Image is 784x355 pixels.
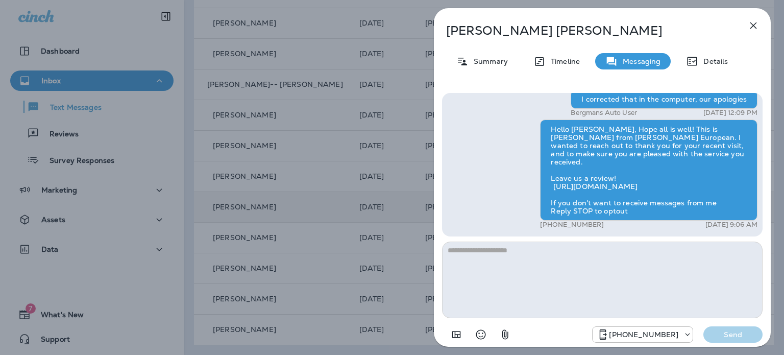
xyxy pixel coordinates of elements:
[609,330,678,339] p: [PHONE_NUMBER]
[618,57,660,65] p: Messaging
[446,23,725,38] p: [PERSON_NAME] [PERSON_NAME]
[571,109,637,117] p: Bergmans Auto User
[446,324,467,345] button: Add in a premade template
[703,109,757,117] p: [DATE] 12:09 PM
[546,57,580,65] p: Timeline
[540,120,757,221] div: Hello [PERSON_NAME], Hope all is well! This is [PERSON_NAME] from [PERSON_NAME] European. I wante...
[471,324,491,345] button: Select an emoji
[540,221,604,229] p: [PHONE_NUMBER]
[571,89,757,109] div: I corrected that in the computer, our apologies
[698,57,728,65] p: Details
[593,328,693,341] div: +1 (813) 428-9920
[705,221,757,229] p: [DATE] 9:06 AM
[469,57,508,65] p: Summary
